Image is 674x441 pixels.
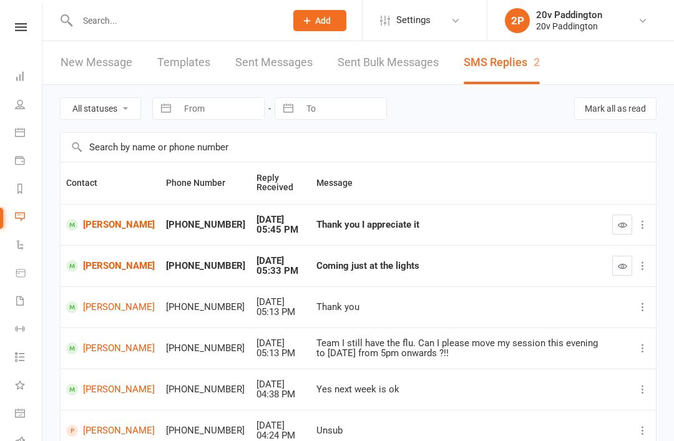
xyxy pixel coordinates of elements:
[66,301,155,313] a: [PERSON_NAME]
[396,6,431,34] span: Settings
[15,176,43,204] a: Reports
[61,133,656,162] input: Search by name or phone number
[464,41,540,84] a: SMS Replies2
[15,372,43,400] a: What's New
[15,148,43,176] a: Payments
[74,12,277,29] input: Search...
[316,425,601,436] div: Unsub
[316,261,601,271] div: Coming just at the lights
[66,260,155,272] a: [PERSON_NAME]
[311,162,607,204] th: Message
[293,10,346,31] button: Add
[300,98,386,119] input: To
[166,302,245,313] div: [PHONE_NUMBER]
[66,425,155,437] a: [PERSON_NAME]
[338,41,439,84] a: Sent Bulk Messages
[166,261,245,271] div: [PHONE_NUMBER]
[15,64,43,92] a: Dashboard
[316,384,601,395] div: Yes next week is ok
[256,307,305,317] div: 05:13 PM
[256,389,305,400] div: 04:38 PM
[15,400,43,429] a: General attendance kiosk mode
[316,302,601,313] div: Thank you
[251,162,311,204] th: Reply Received
[505,8,530,33] div: 2P
[166,220,245,230] div: [PHONE_NUMBER]
[66,384,155,395] a: [PERSON_NAME]
[316,220,601,230] div: Thank you I appreciate it
[177,98,264,119] input: From
[15,120,43,148] a: Calendar
[66,219,155,231] a: [PERSON_NAME]
[256,266,305,276] div: 05:33 PM
[15,260,43,288] a: Product Sales
[166,425,245,436] div: [PHONE_NUMBER]
[256,348,305,359] div: 05:13 PM
[61,41,132,84] a: New Message
[235,41,313,84] a: Sent Messages
[256,256,305,266] div: [DATE]
[157,41,210,84] a: Templates
[160,162,251,204] th: Phone Number
[256,420,305,431] div: [DATE]
[256,215,305,225] div: [DATE]
[256,379,305,390] div: [DATE]
[166,343,245,354] div: [PHONE_NUMBER]
[256,430,305,441] div: 04:24 PM
[315,16,331,26] span: Add
[316,338,601,359] div: Team I still have the flu. Can I please move my session this evening to [DATE] from 5pm onwards ?!!
[66,342,155,354] a: [PERSON_NAME]
[574,97,657,120] button: Mark all as read
[166,384,245,395] div: [PHONE_NUMBER]
[61,162,160,204] th: Contact
[536,21,602,32] div: 20v Paddington
[256,225,305,235] div: 05:45 PM
[15,92,43,120] a: People
[536,9,602,21] div: 20v Paddington
[534,56,540,69] div: 2
[256,338,305,349] div: [DATE]
[256,297,305,308] div: [DATE]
